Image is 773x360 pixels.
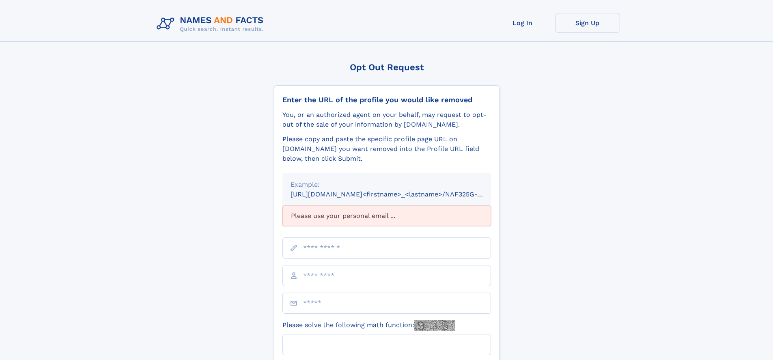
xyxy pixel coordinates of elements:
div: Please use your personal email ... [282,206,491,226]
a: Log In [490,13,555,33]
label: Please solve the following math function: [282,320,455,331]
img: Logo Names and Facts [153,13,270,35]
div: Example: [291,180,483,190]
div: Opt Out Request [274,62,500,72]
div: Enter the URL of the profile you would like removed [282,95,491,104]
small: [URL][DOMAIN_NAME]<firstname>_<lastname>/NAF325G-xxxxxxxx [291,190,506,198]
a: Sign Up [555,13,620,33]
div: Please copy and paste the specific profile page URL on [DOMAIN_NAME] you want removed into the Pr... [282,134,491,164]
div: You, or an authorized agent on your behalf, may request to opt-out of the sale of your informatio... [282,110,491,129]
